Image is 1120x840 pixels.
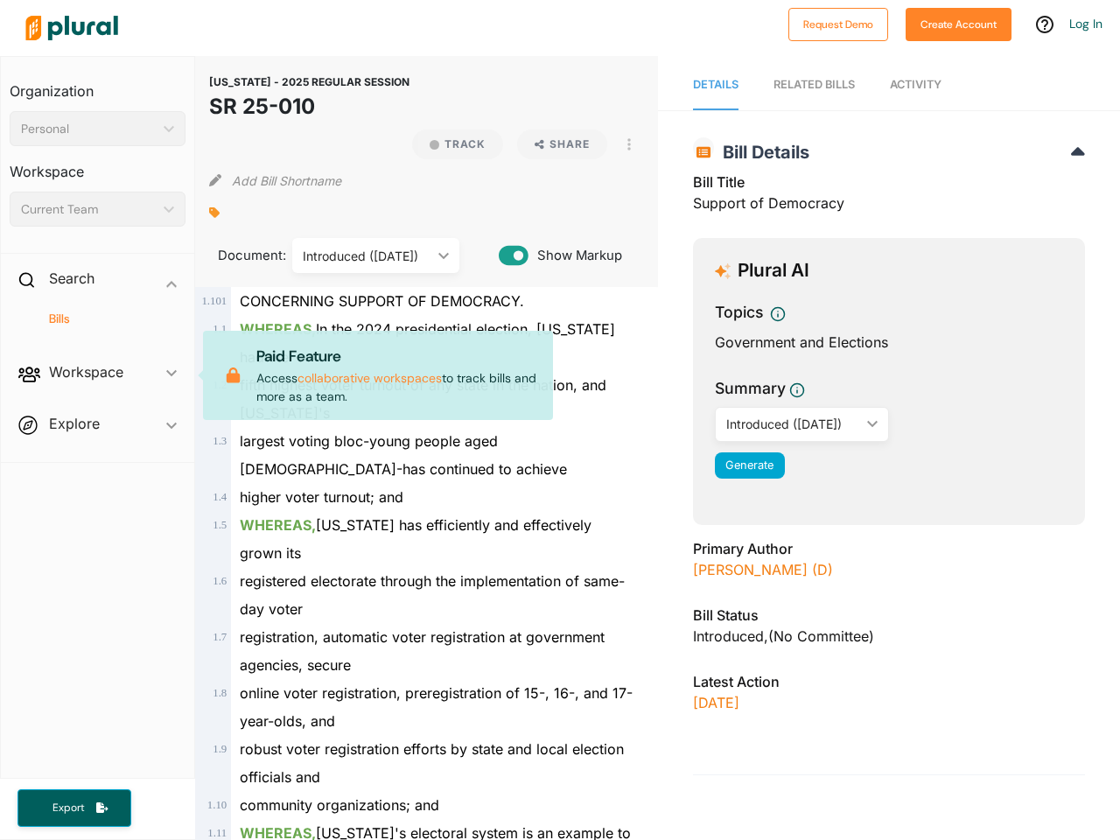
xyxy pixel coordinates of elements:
button: Add Bill Shortname [232,166,341,194]
button: Track [412,129,503,159]
div: Current Team [21,200,157,219]
h3: Plural AI [738,260,809,282]
h1: SR 25-010 [209,91,409,122]
a: Create Account [906,14,1011,32]
span: Document: [209,246,270,265]
span: 1 . 10 [207,799,227,811]
span: robust voter registration efforts by state and local election officials and [240,740,624,786]
span: higher voter turnout; and [240,488,403,506]
span: Activity [890,78,941,91]
button: Create Account [906,8,1011,41]
span: 1 . 101 [201,295,227,307]
span: 1 . 7 [213,631,227,643]
ins: WHEREAS, [240,516,316,534]
span: online voter registration, preregistration of 15-, 16-, and 17-year-olds, and [240,684,633,730]
a: RELATED BILLS [773,60,855,110]
span: Export [40,801,96,815]
span: Generate [725,458,773,472]
p: [DATE] [693,692,1085,713]
p: Access to track bills and more as a team. [256,345,539,406]
span: [US_STATE] has efficiently and effectively grown its [240,516,591,562]
h2: Search [49,269,94,288]
span: Show Markup [528,246,622,265]
div: Support of Democracy [693,171,1085,224]
span: registered electorate through the implementation of same-day voter [240,572,625,618]
button: Request Demo [788,8,888,41]
h3: Primary Author [693,538,1085,559]
span: 1 . 11 [207,827,227,839]
a: Bills [27,311,177,327]
span: [US_STATE] - 2025 REGULAR SESSION [209,75,409,88]
span: 1 . 1 [213,323,227,335]
button: Share [517,129,607,159]
h3: Summary [715,377,786,400]
a: [PERSON_NAME] (D) [693,561,833,578]
h3: Workspace [10,146,185,185]
span: 1 . 3 [213,435,227,447]
a: Details [693,60,738,110]
span: CONCERNING SUPPORT OF DEMOCRACY. [240,292,524,310]
h3: Bill Title [693,171,1085,192]
a: Request Demo [788,14,888,32]
span: largest voting bloc-young people aged [DEMOGRAPHIC_DATA]-has continued to achieve [240,432,567,478]
h3: Latest Action [693,671,1085,692]
a: Log In [1069,16,1102,31]
span: 1 . 4 [213,491,227,503]
span: Details [693,78,738,91]
div: Add tags [209,199,220,226]
span: Bill Details [714,142,809,163]
span: 1 . 9 [213,743,227,755]
div: Personal [21,120,157,138]
button: Generate [715,452,785,479]
a: collaborative workspaces [297,370,442,386]
span: registration, automatic voter registration at government agencies, secure [240,628,605,674]
ins: WHEREAS, [240,320,316,338]
div: Introduced ([DATE]) [303,247,431,265]
p: Paid Feature [256,345,539,367]
div: RELATED BILLS [773,76,855,93]
div: Introduced , (no committee) [693,626,1085,647]
span: 1 . 8 [213,687,227,699]
h3: Topics [715,301,763,324]
h3: Organization [10,66,185,104]
div: Government and Elections [715,332,1063,353]
div: Introduced ([DATE]) [726,415,860,433]
button: Share [510,129,614,159]
button: Export [17,789,131,827]
h3: Bill Status [693,605,1085,626]
span: In the 2024 presidential election, [US_STATE] had the [240,320,615,366]
span: 1 . 5 [213,519,227,531]
span: 1 . 6 [213,575,227,587]
a: Activity [890,60,941,110]
span: community organizations; and [240,796,439,814]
